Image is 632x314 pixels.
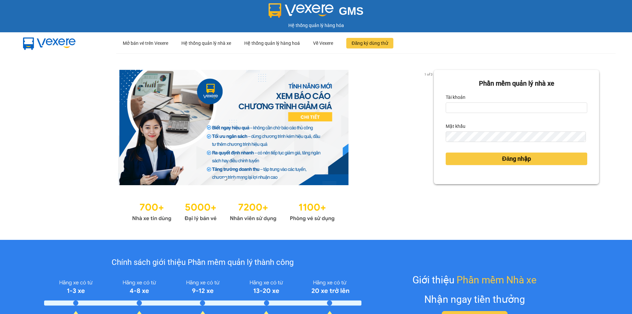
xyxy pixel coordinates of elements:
span: Đăng ký dùng thử [352,40,388,47]
div: Phần mềm quản lý nhà xe [446,78,587,89]
label: Tài khoản [446,92,465,102]
li: slide item 2 [232,177,235,180]
li: slide item 1 [224,177,227,180]
img: logo 2 [269,3,334,18]
input: Mật khẩu [446,131,586,142]
img: mbUUG5Q.png [16,32,82,54]
button: previous slide / item [33,70,42,185]
input: Tài khoản [446,102,587,113]
div: Nhận ngay tiền thưởng [424,292,525,307]
img: Statistics.png [132,198,335,223]
button: next slide / item [425,70,434,185]
div: Hệ thống quản lý nhà xe [181,33,231,54]
span: Đăng nhập [502,154,531,163]
label: Mật khẩu [446,121,465,131]
a: GMS [269,10,364,15]
p: 1 of 3 [422,70,434,78]
div: Giới thiệu [412,272,537,288]
button: Đăng nhập [446,153,587,165]
div: Hệ thống quản lý hàng hoá [244,33,300,54]
li: slide item 3 [240,177,243,180]
div: Hệ thống quản lý hàng hóa [2,22,630,29]
div: Chính sách giới thiệu Phần mềm quản lý thành công [44,256,361,269]
button: Đăng ký dùng thử [346,38,393,48]
span: GMS [339,5,363,17]
div: Mở bán vé trên Vexere [123,33,168,54]
span: Phần mềm Nhà xe [457,272,537,288]
div: Về Vexere [313,33,333,54]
